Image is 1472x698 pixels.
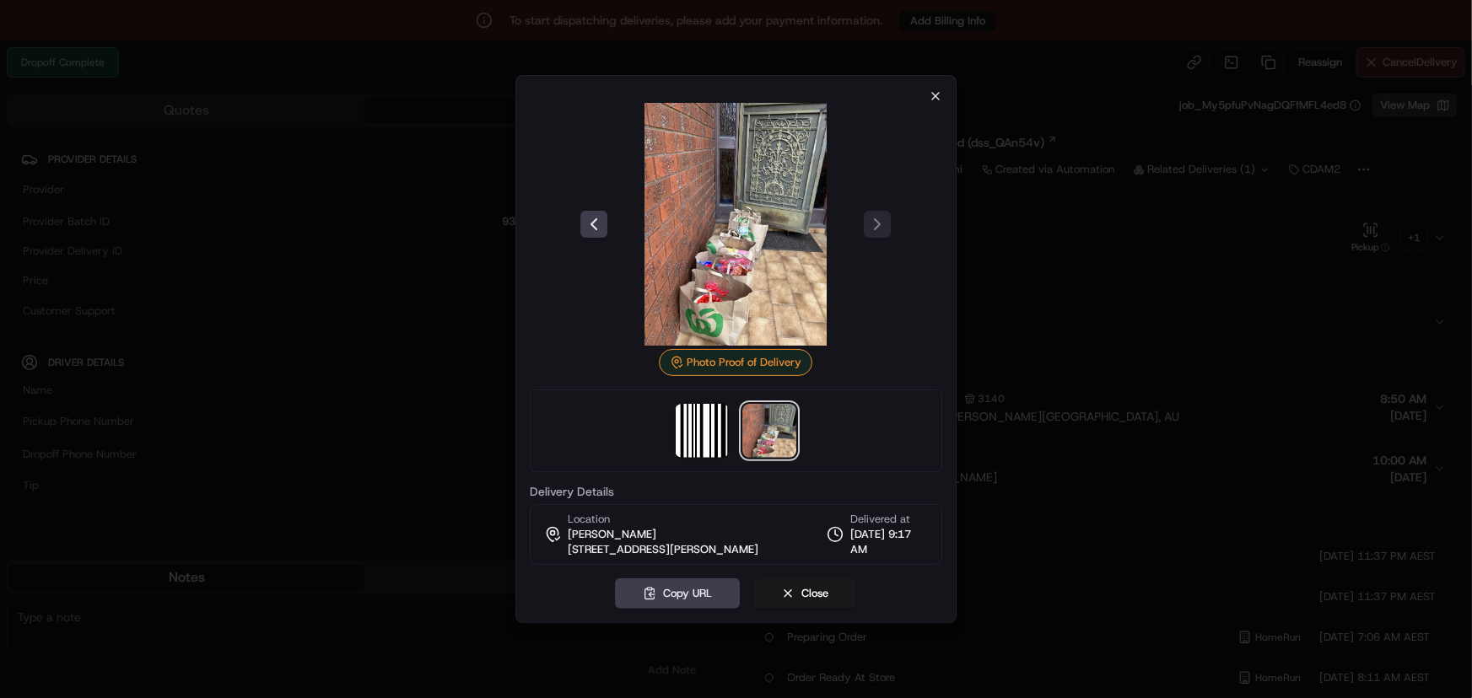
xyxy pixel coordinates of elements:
button: Close [754,578,857,609]
span: [DATE] 9:17 AM [850,527,928,557]
img: photo_proof_of_delivery image [615,103,858,346]
img: barcode_scan_on_pickup image [676,404,730,458]
span: Location [568,512,610,527]
img: photo_proof_of_delivery image [743,404,797,458]
span: [STREET_ADDRESS][PERSON_NAME] [568,542,758,557]
button: Copy URL [616,578,741,609]
div: Photo Proof of Delivery [660,349,813,376]
span: Delivered at [850,512,928,527]
span: [PERSON_NAME] [568,527,656,542]
label: Delivery Details [530,486,943,497]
